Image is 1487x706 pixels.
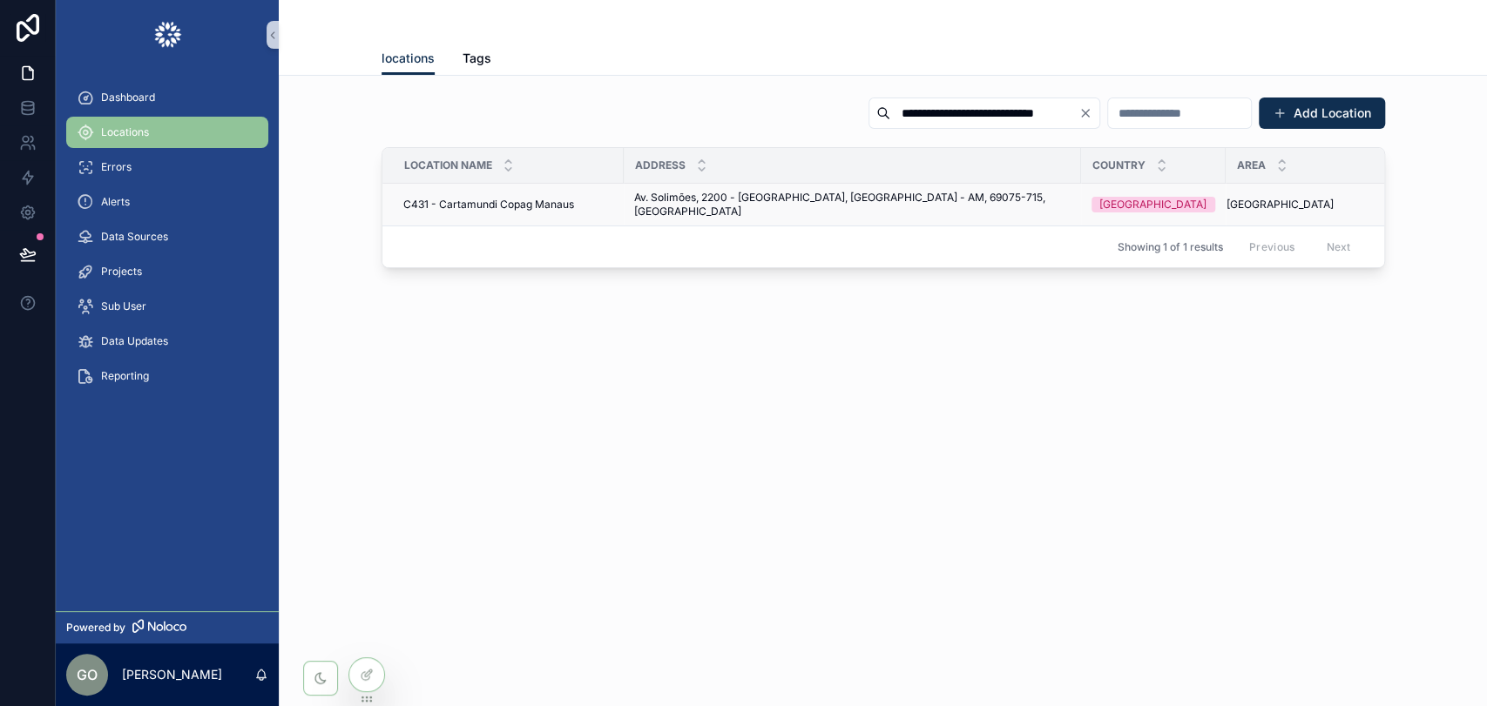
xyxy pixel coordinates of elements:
a: Errors [66,151,268,183]
span: Area [1237,158,1266,172]
a: Av. Solimões, 2200 - [GEOGRAPHIC_DATA], [GEOGRAPHIC_DATA] - AM, 69075-715, [GEOGRAPHIC_DATA] [634,191,1071,219]
button: Clear [1078,106,1099,120]
span: GO [77,664,98,685]
img: App logo [153,21,182,49]
a: locations [382,43,435,76]
span: Powered by [66,621,125,635]
span: Dashboard [101,91,155,104]
div: scrollable content [56,70,279,414]
a: C431 - Cartamundi Copag Manaus [403,198,613,212]
a: Sub User [66,291,268,322]
span: [GEOGRAPHIC_DATA] [1227,198,1334,212]
a: Locations [66,117,268,148]
a: Reporting [66,360,268,392]
div: [GEOGRAPHIC_DATA] [1099,197,1206,212]
span: Address [635,158,686,172]
span: Showing 1 of 1 results [1118,240,1223,254]
span: Locations [101,125,149,139]
span: Country [1092,158,1146,172]
a: Projects [66,256,268,287]
a: Dashboard [66,82,268,113]
span: Reporting [101,369,149,383]
span: Tags [463,50,491,67]
span: Projects [101,265,142,279]
span: locations [382,50,435,67]
a: Data Sources [66,221,268,252]
span: C431 - Cartamundi Copag Manaus [403,198,574,212]
span: Data Sources [101,230,168,244]
span: Errors [101,160,132,174]
a: [GEOGRAPHIC_DATA] [1227,198,1378,212]
a: Alerts [66,186,268,218]
span: Sub User [101,299,146,313]
a: [GEOGRAPHIC_DATA] [1092,197,1215,212]
span: Location Name [404,158,492,172]
p: [PERSON_NAME] [122,666,222,683]
span: Alerts [101,195,130,209]
a: Tags [463,43,491,77]
a: Data Updates [66,326,268,357]
span: Data Updates [101,334,168,348]
a: Powered by [56,611,279,643]
button: Add Location [1259,97,1385,129]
